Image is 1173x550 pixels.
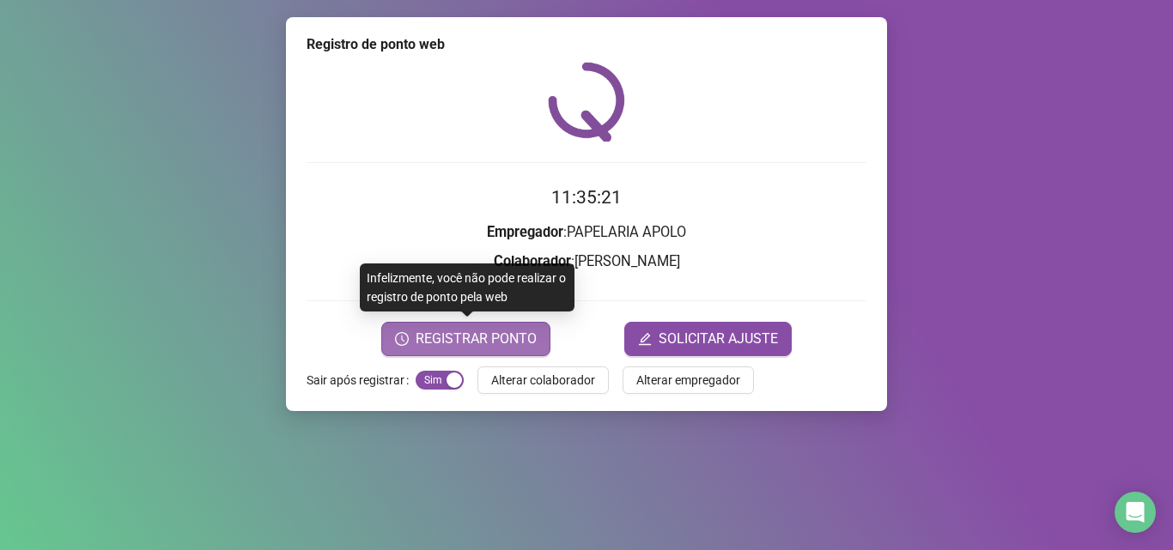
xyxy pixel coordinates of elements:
[548,62,625,142] img: QRPoint
[494,253,571,269] strong: Colaborador
[636,371,740,390] span: Alterar empregador
[360,263,574,311] div: Infelizmente, você não pode realizar o registro de ponto pela web
[638,332,652,346] span: edit
[491,371,595,390] span: Alterar colaborador
[659,329,778,349] span: SOLICITAR AJUSTE
[624,322,792,356] button: editSOLICITAR AJUSTE
[477,366,609,394] button: Alterar colaborador
[1115,492,1156,533] div: Open Intercom Messenger
[487,224,563,240] strong: Empregador
[307,251,866,273] h3: : [PERSON_NAME]
[307,366,416,394] label: Sair após registrar
[416,329,537,349] span: REGISTRAR PONTO
[395,332,409,346] span: clock-circle
[623,366,754,394] button: Alterar empregador
[551,187,622,208] time: 11:35:21
[381,322,550,356] button: REGISTRAR PONTO
[307,34,866,55] div: Registro de ponto web
[307,221,866,244] h3: : PAPELARIA APOLO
